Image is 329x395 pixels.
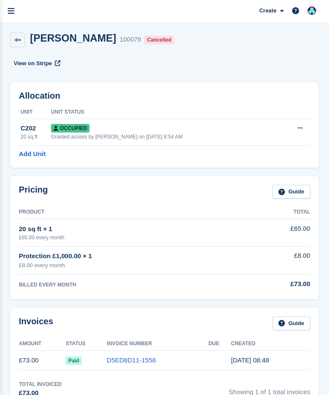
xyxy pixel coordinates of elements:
[19,234,248,241] div: £65.00 every month
[66,356,81,365] span: Paid
[107,356,156,364] a: D5ED8D11-1558
[19,261,248,270] div: £8.00 every month
[231,356,269,364] time: 2025-08-06 07:48:49 UTC
[308,6,316,15] img: Simon Gardner
[19,224,248,234] div: 20 sq ft × 1
[19,91,310,101] h2: Allocation
[19,149,45,159] a: Add Unit
[209,337,231,351] th: Due
[19,205,248,219] th: Product
[21,133,51,141] div: 20 sq ft
[272,185,310,199] a: Guide
[120,35,141,45] div: 100078
[248,246,310,274] td: £8.00
[51,133,279,141] div: Granted access by [PERSON_NAME] on [DATE] 8:54 AM
[21,124,51,133] div: C202
[10,56,62,70] a: View on Stripe
[19,281,248,289] div: BILLED EVERY MONTH
[248,219,310,246] td: £65.00
[19,317,53,331] h2: Invoices
[14,59,52,68] span: View on Stripe
[272,317,310,331] a: Guide
[231,337,310,351] th: Created
[51,106,279,119] th: Unit Status
[107,337,208,351] th: Invoice Number
[144,36,174,44] div: Cancelled
[19,251,248,261] div: Protection £1,000.00 × 1
[19,351,66,370] td: £73.00
[66,337,107,351] th: Status
[248,205,310,219] th: Total
[19,185,48,199] h2: Pricing
[19,106,51,119] th: Unit
[51,124,90,133] span: Occupied
[19,337,66,351] th: Amount
[248,279,310,289] div: £73.00
[19,380,62,388] div: Total Invoiced
[30,32,116,44] h2: [PERSON_NAME]
[259,6,276,15] span: Create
